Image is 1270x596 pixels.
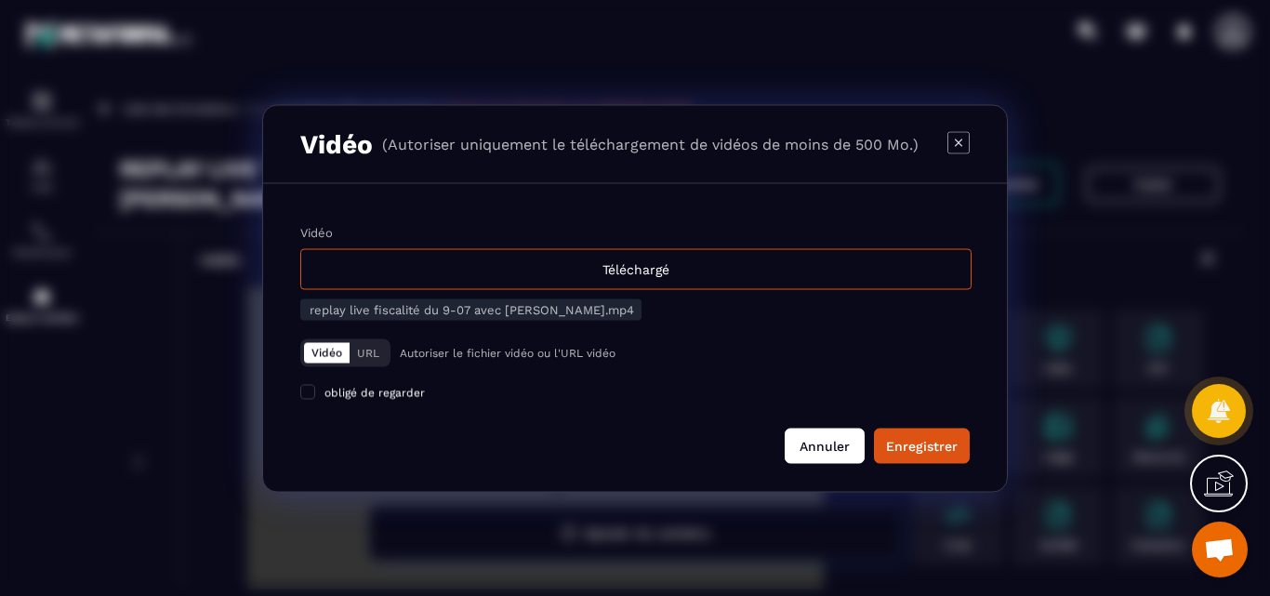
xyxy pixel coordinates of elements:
div: Téléchargé [300,248,972,289]
button: Annuler [785,428,865,463]
h3: Vidéo [300,128,373,159]
span: obligé de regarder [324,386,425,399]
a: Ouvrir le chat [1192,522,1248,577]
p: Autoriser le fichier vidéo ou l'URL vidéo [400,346,615,359]
p: (Autoriser uniquement le téléchargement de vidéos de moins de 500 Mo.) [382,135,919,152]
button: Enregistrer [874,428,970,463]
label: Vidéo [300,225,333,239]
button: Vidéo [304,342,350,363]
span: replay live fiscalité du 9-07 avec [PERSON_NAME].mp4 [310,302,634,316]
button: URL [350,342,387,363]
div: Enregistrer [886,436,958,455]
